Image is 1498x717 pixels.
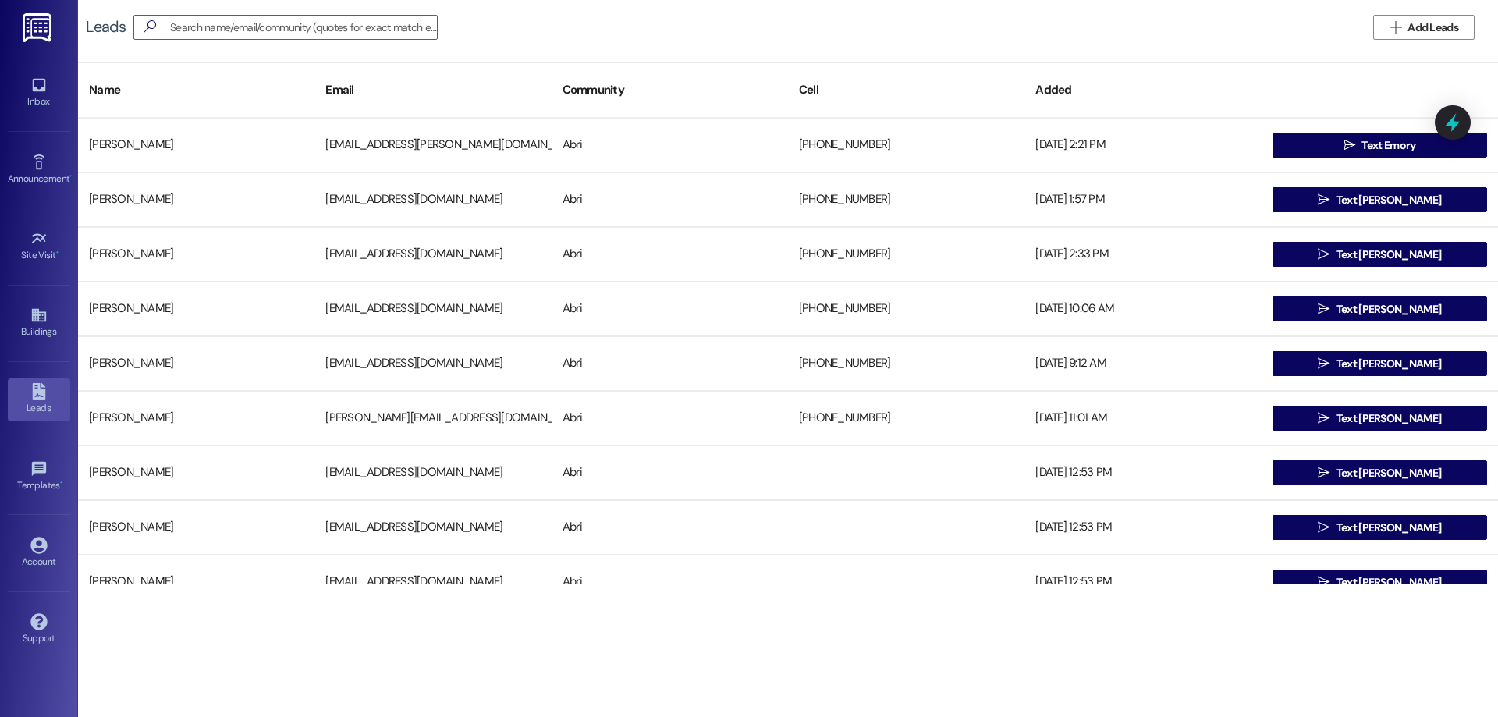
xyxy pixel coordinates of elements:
div: [PERSON_NAME] [78,184,314,215]
span: • [69,171,72,182]
div: [PERSON_NAME][EMAIL_ADDRESS][DOMAIN_NAME] [314,403,551,434]
div: [EMAIL_ADDRESS][DOMAIN_NAME] [314,293,551,325]
button: Text [PERSON_NAME] [1273,296,1487,321]
div: Abri [552,130,788,161]
div: [PERSON_NAME] [78,239,314,270]
div: Cell [788,71,1024,109]
a: Leads [8,378,70,421]
div: Abri [552,239,788,270]
div: [PERSON_NAME] [78,566,314,598]
span: Text [PERSON_NAME] [1336,247,1441,263]
i:  [1318,576,1329,588]
span: Text [PERSON_NAME] [1336,465,1441,481]
div: Abri [552,348,788,379]
button: Text [PERSON_NAME] [1273,570,1487,595]
div: [DATE] 12:53 PM [1024,512,1261,543]
div: Community [552,71,788,109]
div: [PHONE_NUMBER] [788,293,1024,325]
div: [DATE] 11:01 AM [1024,403,1261,434]
i:  [1318,412,1329,424]
div: [PERSON_NAME] [78,130,314,161]
div: [DATE] 2:33 PM [1024,239,1261,270]
div: [DATE] 12:53 PM [1024,566,1261,598]
input: Search name/email/community (quotes for exact match e.g. "John Smith") [170,16,437,38]
div: [EMAIL_ADDRESS][DOMAIN_NAME] [314,184,551,215]
span: Text [PERSON_NAME] [1336,192,1441,208]
div: [EMAIL_ADDRESS][DOMAIN_NAME] [314,348,551,379]
div: [DATE] 1:57 PM [1024,184,1261,215]
a: Support [8,609,70,651]
div: [PERSON_NAME] [78,512,314,543]
div: [PHONE_NUMBER] [788,239,1024,270]
div: [PHONE_NUMBER] [788,184,1024,215]
a: Templates • [8,456,70,498]
button: Text Emory [1273,133,1487,158]
button: Text [PERSON_NAME] [1273,351,1487,376]
div: Leads [86,19,126,35]
div: [PHONE_NUMBER] [788,348,1024,379]
button: Text [PERSON_NAME] [1273,187,1487,212]
div: [EMAIL_ADDRESS][PERSON_NAME][DOMAIN_NAME] [314,130,551,161]
a: Site Visit • [8,225,70,268]
a: Account [8,532,70,574]
span: Text [PERSON_NAME] [1336,356,1441,372]
span: • [56,247,59,258]
div: [DATE] 10:06 AM [1024,293,1261,325]
div: Abri [552,566,788,598]
span: Add Leads [1407,20,1458,36]
span: Text [PERSON_NAME] [1336,574,1441,591]
div: [DATE] 12:53 PM [1024,457,1261,488]
span: Text [PERSON_NAME] [1336,301,1441,318]
div: [PERSON_NAME] [78,403,314,434]
div: Added [1024,71,1261,109]
img: ResiDesk Logo [23,13,55,42]
div: Abri [552,403,788,434]
i:  [1318,521,1329,534]
div: Abri [552,512,788,543]
i:  [1318,303,1329,315]
i:  [1344,139,1355,151]
i:  [1390,21,1401,34]
div: [EMAIL_ADDRESS][DOMAIN_NAME] [314,239,551,270]
span: Text [PERSON_NAME] [1336,520,1441,536]
div: Name [78,71,314,109]
div: Email [314,71,551,109]
i:  [1318,467,1329,479]
a: Buildings [8,302,70,344]
div: [EMAIL_ADDRESS][DOMAIN_NAME] [314,512,551,543]
i:  [137,19,162,35]
div: [PHONE_NUMBER] [788,403,1024,434]
div: [DATE] 2:21 PM [1024,130,1261,161]
div: [PERSON_NAME] [78,348,314,379]
button: Text [PERSON_NAME] [1273,515,1487,540]
button: Text [PERSON_NAME] [1273,242,1487,267]
span: Text [PERSON_NAME] [1336,410,1441,427]
a: Inbox [8,72,70,114]
i:  [1318,193,1329,206]
div: [PERSON_NAME] [78,457,314,488]
button: Text [PERSON_NAME] [1273,460,1487,485]
span: • [60,477,62,488]
div: [DATE] 9:12 AM [1024,348,1261,379]
button: Text [PERSON_NAME] [1273,406,1487,431]
div: Abri [552,457,788,488]
div: Abri [552,184,788,215]
div: Abri [552,293,788,325]
div: [PERSON_NAME] [78,293,314,325]
i:  [1318,248,1329,261]
div: [PHONE_NUMBER] [788,130,1024,161]
div: [EMAIL_ADDRESS][DOMAIN_NAME] [314,457,551,488]
i:  [1318,357,1329,370]
span: Text Emory [1361,137,1415,154]
div: [EMAIL_ADDRESS][DOMAIN_NAME] [314,566,551,598]
button: Add Leads [1373,15,1475,40]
